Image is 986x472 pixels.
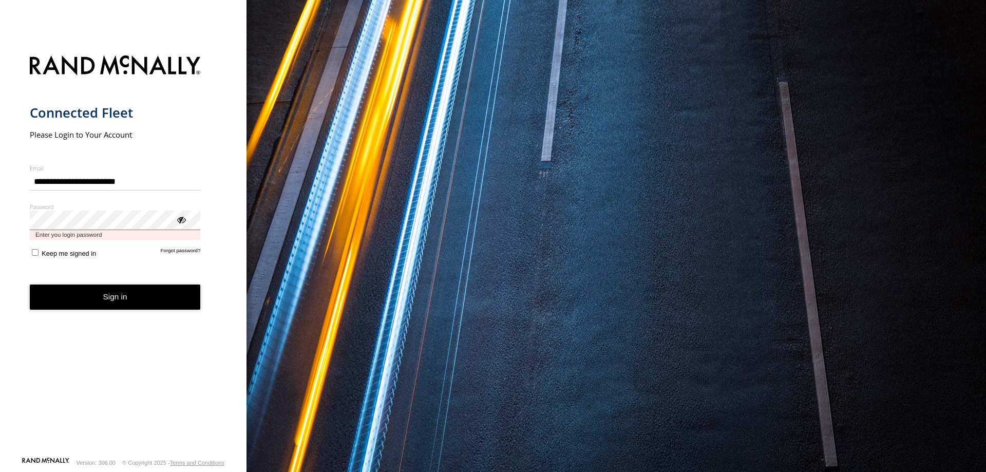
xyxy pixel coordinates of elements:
label: Password [30,203,201,211]
h2: Please Login to Your Account [30,129,201,140]
a: Visit our Website [22,458,69,468]
h1: Connected Fleet [30,104,201,121]
label: Email [30,164,201,172]
img: Rand McNally [30,53,201,80]
div: © Copyright 2025 - [122,460,224,466]
span: Enter you login password [30,230,201,240]
span: Keep me signed in [42,250,96,257]
input: Keep me signed in [32,249,39,256]
form: main [30,49,217,457]
a: Forgot password? [161,248,201,257]
button: Sign in [30,285,201,310]
div: Version: 306.00 [77,460,116,466]
div: ViewPassword [176,214,186,224]
a: Terms and Conditions [170,460,224,466]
